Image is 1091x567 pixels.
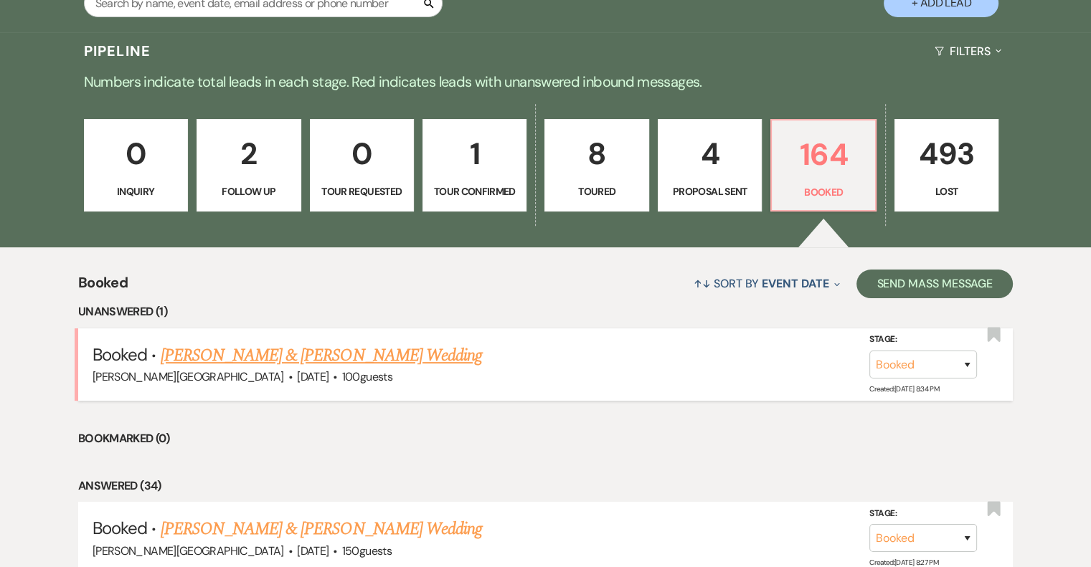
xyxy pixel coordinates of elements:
li: Unanswered (1) [78,302,1013,321]
p: Tour Confirmed [432,184,517,199]
p: Lost [904,184,989,199]
label: Stage: [869,506,977,522]
p: 0 [319,130,405,178]
p: Proposal Sent [667,184,752,199]
h3: Pipeline [84,41,151,61]
a: 493Lost [894,119,998,212]
p: 0 [93,130,179,178]
li: Answered (34) [78,477,1013,495]
span: Event Date [762,276,828,291]
p: Tour Requested [319,184,405,199]
span: Booked [78,272,128,302]
span: Booked [93,517,147,539]
span: [DATE] [297,369,329,384]
a: 8Toured [544,119,648,212]
span: Booked [93,343,147,366]
a: [PERSON_NAME] & [PERSON_NAME] Wedding [161,516,482,542]
a: 164Booked [770,119,876,212]
a: 4Proposal Sent [658,119,762,212]
label: Stage: [869,332,977,348]
p: 493 [904,130,989,178]
span: Created: [DATE] 8:34 PM [869,384,939,394]
p: 4 [667,130,752,178]
a: 2Follow Up [197,119,301,212]
span: [PERSON_NAME][GEOGRAPHIC_DATA] [93,369,284,384]
a: [PERSON_NAME] & [PERSON_NAME] Wedding [161,343,482,368]
span: 100 guests [342,369,392,384]
span: [DATE] [297,543,329,558]
a: 1Tour Confirmed [422,119,526,212]
a: 0Tour Requested [310,119,414,212]
li: Bookmarked (0) [78,429,1013,448]
a: 0Inquiry [84,119,188,212]
p: 164 [780,130,866,178]
button: Sort By Event Date [688,265,846,302]
button: Filters [929,32,1007,70]
p: Follow Up [206,184,291,199]
p: Numbers indicate total leads in each stage. Red indicates leads with unanswered inbound messages. [29,70,1062,93]
p: 2 [206,130,291,178]
span: 150 guests [342,543,392,558]
span: [PERSON_NAME][GEOGRAPHIC_DATA] [93,543,284,558]
p: Booked [780,184,866,200]
span: ↑↓ [694,276,711,291]
button: Send Mass Message [856,270,1013,298]
p: 1 [432,130,517,178]
p: Toured [554,184,639,199]
p: 8 [554,130,639,178]
span: Created: [DATE] 8:27 PM [869,558,938,567]
p: Inquiry [93,184,179,199]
